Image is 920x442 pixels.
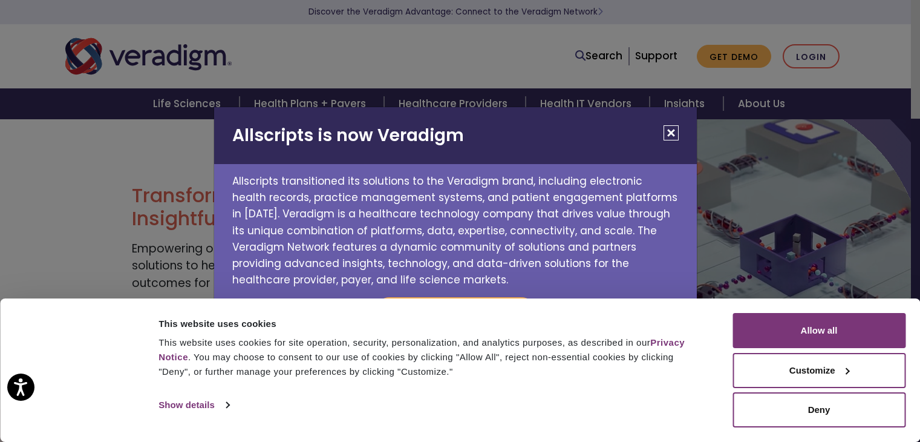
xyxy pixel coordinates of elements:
div: This website uses cookies for site operation, security, personalization, and analytics purposes, ... [158,335,705,379]
h2: Allscripts is now Veradigm [214,107,697,164]
button: Deny [732,392,905,427]
div: This website uses cookies [158,317,705,331]
button: Allow all [732,313,905,348]
button: Continue to Veradigm [375,297,536,325]
a: Show details [158,396,229,414]
button: Customize [732,353,905,388]
p: Allscripts transitioned its solutions to the Veradigm brand, including electronic health records,... [214,164,697,288]
button: Close [664,125,679,140]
